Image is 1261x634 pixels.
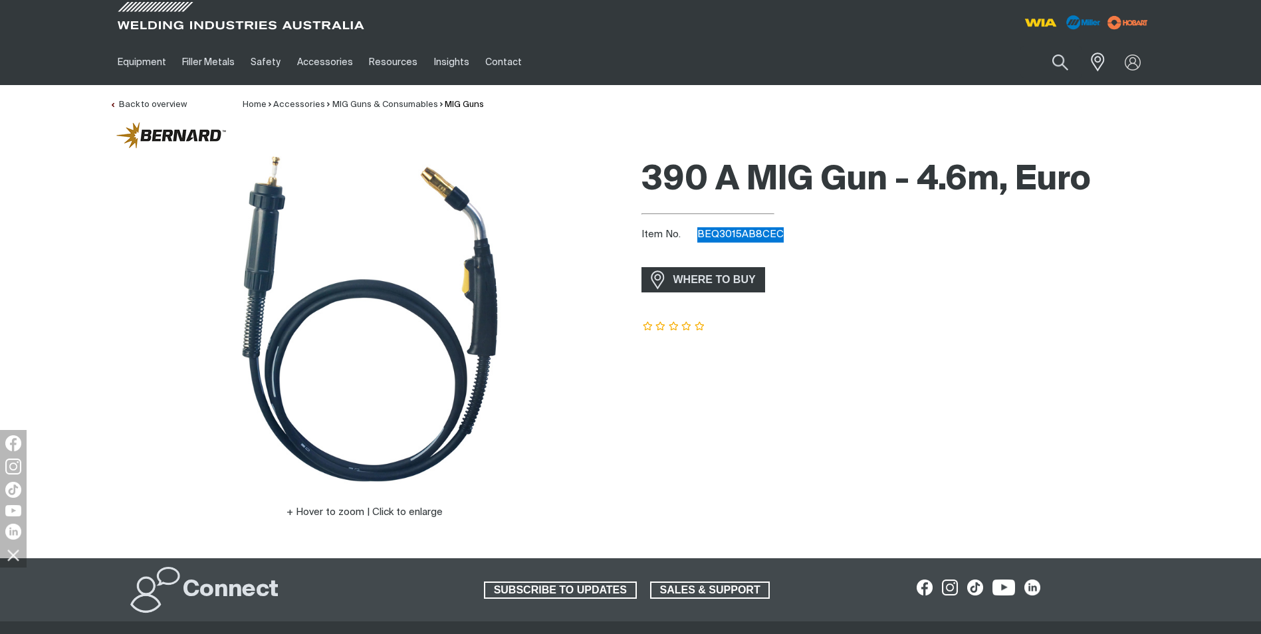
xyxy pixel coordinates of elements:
[183,576,279,605] h2: Connect
[5,482,21,498] img: TikTok
[5,459,21,475] img: Instagram
[199,152,531,484] img: 390 A MIG Gun - 4.6m, Euro
[5,505,21,516] img: YouTube
[243,100,267,109] a: Home
[425,39,477,85] a: Insights
[279,504,451,520] button: Hover to zoom | Click to enlarge
[332,100,438,109] a: MIG Guns & Consumables
[641,322,707,332] span: Rating: {0}
[641,159,1152,202] h1: 390 A MIG Gun - 4.6m, Euro
[110,39,174,85] a: Equipment
[1103,13,1152,33] img: miller
[273,100,325,109] a: Accessories
[361,39,425,85] a: Resources
[651,581,769,599] span: SALES & SUPPORT
[665,269,764,290] span: WHERE TO BUY
[641,267,766,292] a: WHERE TO BUY
[484,581,637,599] a: SUBSCRIBE TO UPDATES
[243,98,484,112] nav: Breadcrumb
[110,100,187,109] a: Back to overview
[174,39,243,85] a: Filler Metals
[110,39,891,85] nav: Main
[641,227,695,243] span: Item No.
[243,39,288,85] a: Safety
[445,100,484,109] a: MIG Guns
[1020,47,1082,78] input: Product name or item number...
[1038,47,1083,78] button: Search products
[2,544,25,566] img: hide socials
[5,524,21,540] img: LinkedIn
[650,581,770,599] a: SALES & SUPPORT
[5,435,21,451] img: Facebook
[485,581,635,599] span: SUBSCRIBE TO UPDATES
[477,39,530,85] a: Contact
[697,229,784,239] span: BEQ3015AB8CEC
[289,39,361,85] a: Accessories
